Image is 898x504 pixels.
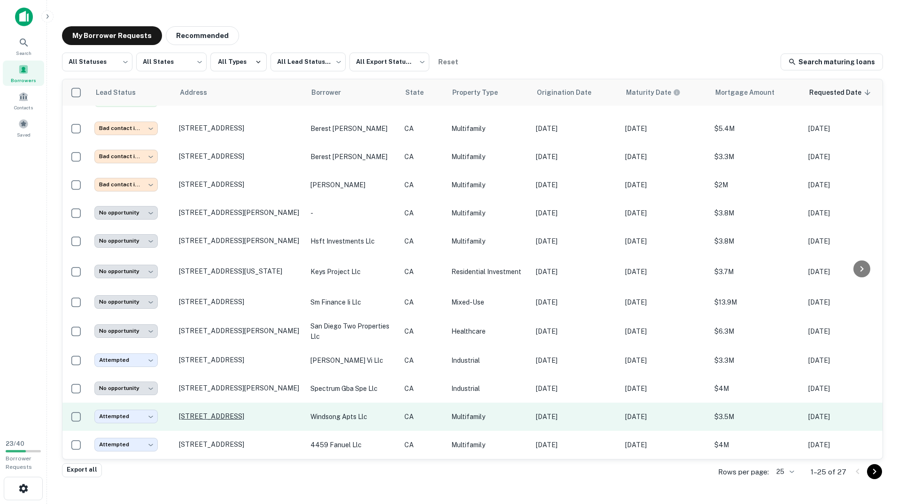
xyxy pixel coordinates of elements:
[179,152,301,160] p: [STREET_ADDRESS]
[179,180,301,189] p: [STREET_ADDRESS]
[625,383,705,394] p: [DATE]
[626,87,671,98] h6: Maturity Date
[714,208,799,218] p: $3.8M
[94,382,158,395] div: No opportunity
[451,297,526,307] p: Mixed-Use
[310,267,395,277] p: keys project llc
[310,321,395,342] p: san diego two properties llc
[808,355,888,366] p: [DATE]
[306,79,400,106] th: Borrower
[404,267,442,277] p: CA
[451,440,526,450] p: Multifamily
[179,440,301,449] p: [STREET_ADDRESS]
[311,87,353,98] span: Borrower
[626,87,693,98] span: Maturity dates displayed may be estimated. Please contact the lender for the most accurate maturi...
[94,178,158,191] div: Bad contact info
[536,383,616,394] p: [DATE]
[536,267,616,277] p: [DATE]
[536,297,616,307] p: [DATE]
[531,79,620,106] th: Origination Date
[179,124,301,132] p: [STREET_ADDRESS]
[804,79,893,106] th: Requested Date
[714,326,799,336] p: $6.3M
[94,438,158,451] div: Attempted
[536,412,616,422] p: [DATE]
[808,440,888,450] p: [DATE]
[808,123,888,134] p: [DATE]
[6,440,24,447] span: 23 / 40
[625,267,705,277] p: [DATE]
[3,115,44,140] div: Saved
[6,455,32,470] span: Borrower Requests
[14,104,33,111] span: Contacts
[781,53,883,70] a: Search maturing loans
[11,76,36,84] span: Borrowers
[625,326,705,336] p: [DATE]
[404,412,442,422] p: CA
[851,429,898,474] iframe: Chat Widget
[62,463,102,477] button: Export all
[310,412,395,422] p: windsong apts llc
[625,152,705,162] p: [DATE]
[536,236,616,246] p: [DATE]
[166,26,239,45] button: Recommended
[90,79,174,106] th: Lead Status
[625,123,705,134] p: [DATE]
[94,324,158,338] div: No opportunity
[179,237,301,245] p: [STREET_ADDRESS][PERSON_NAME]
[451,123,526,134] p: Multifamily
[808,297,888,307] p: [DATE]
[310,355,395,366] p: [PERSON_NAME] vi llc
[625,355,705,366] p: [DATE]
[179,298,301,306] p: [STREET_ADDRESS]
[625,412,705,422] p: [DATE]
[310,383,395,394] p: spectrum gba spe llc
[808,383,888,394] p: [DATE]
[94,150,158,163] div: Bad contact info
[451,236,526,246] p: Multifamily
[773,465,796,479] div: 25
[714,180,799,190] p: $2M
[310,123,395,134] p: berest [PERSON_NAME]
[537,87,604,98] span: Origination Date
[452,87,510,98] span: Property Type
[808,236,888,246] p: [DATE]
[16,49,31,57] span: Search
[451,383,526,394] p: Industrial
[179,412,301,420] p: [STREET_ADDRESS]
[94,206,158,220] div: No opportunity
[714,123,799,134] p: $5.4M
[179,267,301,275] p: [STREET_ADDRESS][US_STATE]
[808,208,888,218] p: [DATE]
[404,383,442,394] p: CA
[179,384,301,392] p: [STREET_ADDRESS][PERSON_NAME]
[714,383,799,394] p: $4M
[714,412,799,422] p: $3.5M
[95,87,148,98] span: Lead Status
[136,50,207,74] div: All States
[451,180,526,190] p: Multifamily
[808,152,888,162] p: [DATE]
[404,123,442,134] p: CA
[271,50,346,74] div: All Lead Statuses
[625,297,705,307] p: [DATE]
[94,295,158,309] div: No opportunity
[310,180,395,190] p: [PERSON_NAME]
[94,122,158,135] div: Bad contact info
[210,53,267,71] button: All Types
[179,356,301,364] p: [STREET_ADDRESS]
[310,440,395,450] p: 4459 fanuel llc
[180,87,219,98] span: Address
[404,326,442,336] p: CA
[808,267,888,277] p: [DATE]
[3,33,44,59] a: Search
[536,123,616,134] p: [DATE]
[451,326,526,336] p: Healthcare
[174,79,306,106] th: Address
[451,412,526,422] p: Multifamily
[718,466,769,478] p: Rows per page:
[714,267,799,277] p: $3.7M
[3,88,44,113] a: Contacts
[62,50,132,74] div: All Statuses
